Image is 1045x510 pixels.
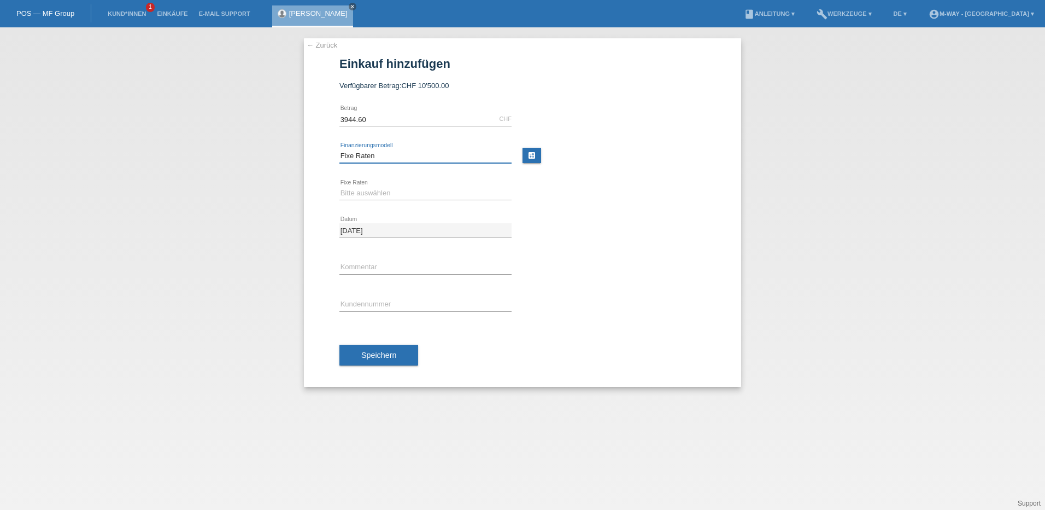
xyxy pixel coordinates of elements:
a: buildWerkzeuge ▾ [811,10,877,17]
a: POS — MF Group [16,9,74,18]
a: ← Zurück [307,41,337,49]
div: Verfügbarer Betrag: [339,82,706,90]
a: Support [1018,500,1041,507]
h1: Einkauf hinzufügen [339,57,706,71]
span: CHF 10'500.00 [401,82,449,90]
span: 1 [146,3,155,12]
a: close [349,3,356,10]
a: calculate [522,148,541,163]
i: build [817,9,827,20]
a: E-Mail Support [193,10,256,17]
a: bookAnleitung ▾ [738,10,800,17]
div: CHF [499,115,512,122]
i: account_circle [929,9,940,20]
a: [PERSON_NAME] [289,9,348,18]
button: Speichern [339,345,418,366]
i: book [744,9,755,20]
i: close [350,4,355,9]
a: account_circlem-way - [GEOGRAPHIC_DATA] ▾ [923,10,1040,17]
span: Speichern [361,351,396,360]
a: Kund*innen [102,10,151,17]
a: DE ▾ [888,10,912,17]
a: Einkäufe [151,10,193,17]
i: calculate [527,151,536,160]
